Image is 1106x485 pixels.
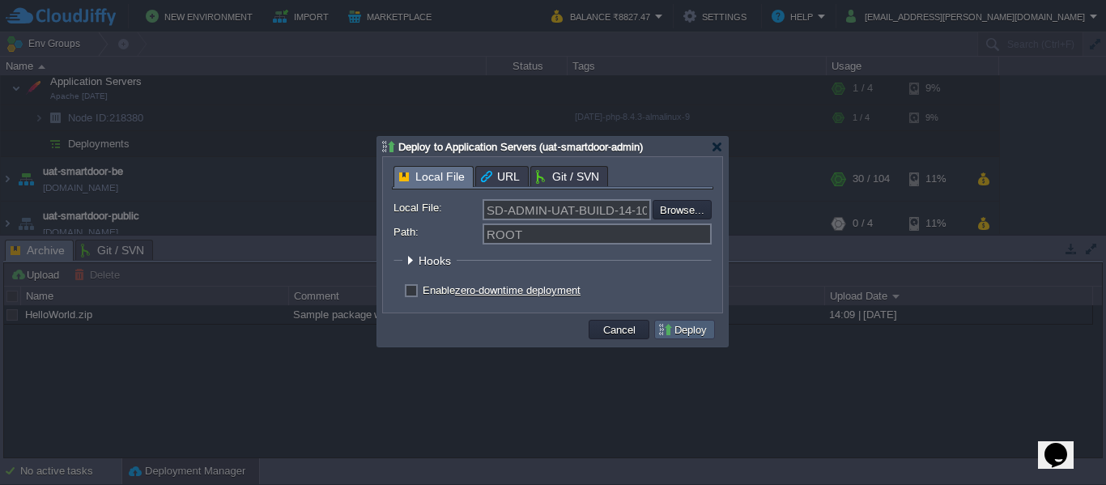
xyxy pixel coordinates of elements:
[1038,420,1090,469] iframe: chat widget
[423,284,581,296] label: Enable
[398,141,643,153] span: Deploy to Application Servers (uat-smartdoor-admin)
[481,167,520,186] span: URL
[536,167,599,186] span: Git / SVN
[393,223,481,240] label: Path:
[393,199,481,216] label: Local File:
[657,322,712,337] button: Deploy
[399,167,465,187] span: Local File
[598,322,640,337] button: Cancel
[455,284,581,296] a: zero-downtime deployment
[419,254,455,267] span: Hooks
